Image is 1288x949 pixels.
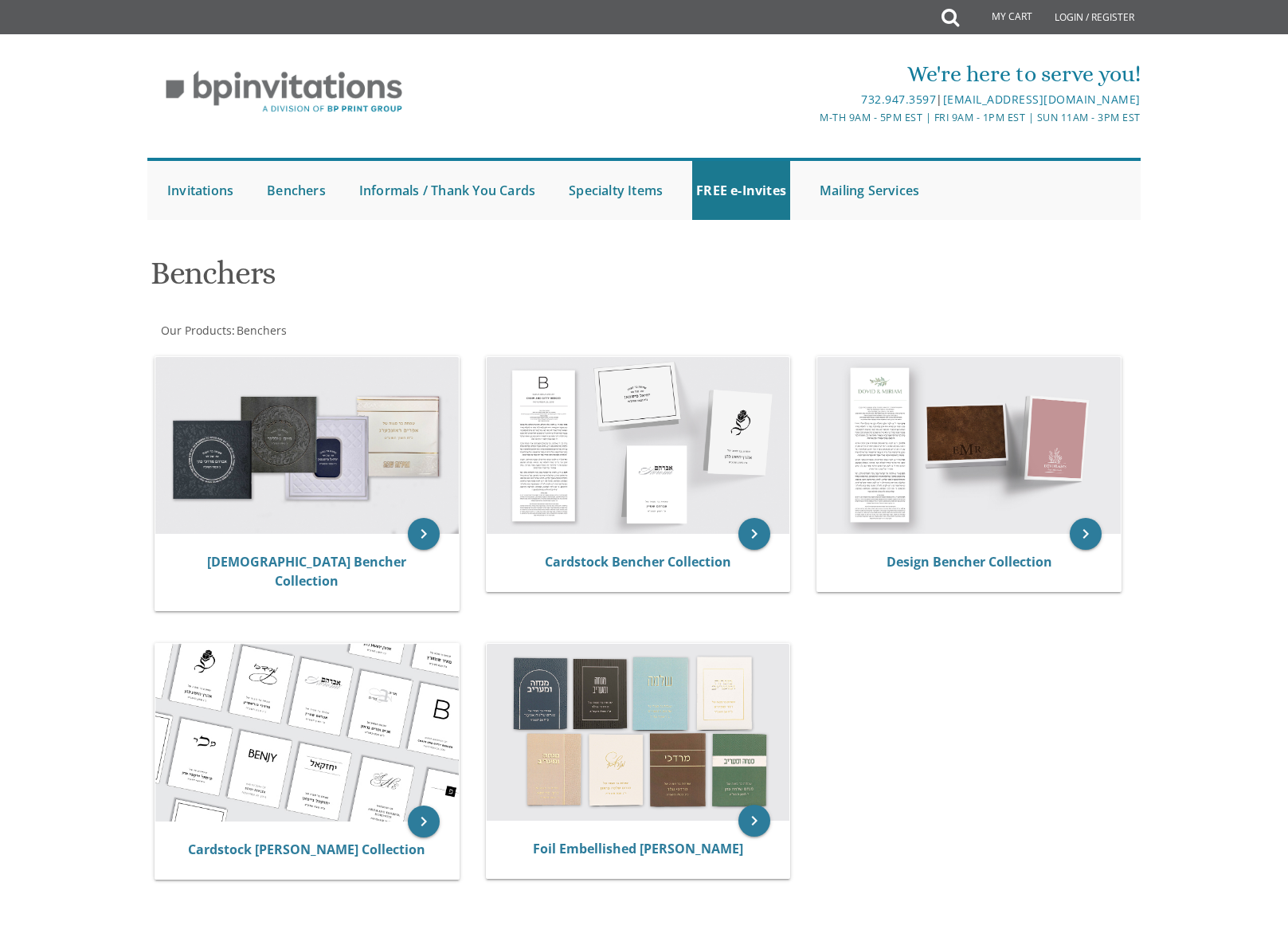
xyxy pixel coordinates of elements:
a: Foil Embellished [PERSON_NAME] [533,840,743,857]
div: | [480,90,1141,109]
a: My Cart [957,2,1043,33]
a: Benchers [235,323,287,338]
span: Benchers [237,323,287,338]
a: keyboard_arrow_right [408,518,440,550]
a: keyboard_arrow_right [408,806,440,837]
div: : [147,323,644,339]
img: Foil Embellished Mincha Maariv [487,644,790,821]
a: [DEMOGRAPHIC_DATA] Bencher Collection [207,553,406,590]
a: keyboard_arrow_right [738,805,770,837]
a: Our Products [159,323,232,338]
a: Invitations [163,161,237,220]
img: Cardstock Bencher Collection [487,357,790,534]
a: Cardstock [PERSON_NAME] Collection [188,841,425,858]
a: FREE e-Invites [692,161,790,220]
a: Informals / Thank You Cards [355,161,539,220]
div: We're here to serve you! [480,58,1141,90]
a: 732.947.3597 [861,92,936,107]
a: [EMAIL_ADDRESS][DOMAIN_NAME] [943,92,1141,107]
img: Design Bencher Collection [817,357,1121,534]
div: M-Th 9am - 5pm EST | Fri 9am - 1pm EST | Sun 11am - 3pm EST [480,109,1141,126]
img: BP Invitation Loft [147,59,421,125]
a: Mailing Services [816,161,923,220]
img: Judaica Bencher Collection [155,357,459,534]
a: keyboard_arrow_right [1070,518,1102,550]
a: Cardstock Bencher Collection [545,553,731,571]
a: Benchers [263,161,330,220]
img: Cardstock Mincha Maariv Collection [155,644,459,822]
a: keyboard_arrow_right [738,518,770,550]
a: Design Bencher Collection [887,553,1052,571]
a: Specialty Items [565,161,667,220]
h1: Benchers [151,256,801,303]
